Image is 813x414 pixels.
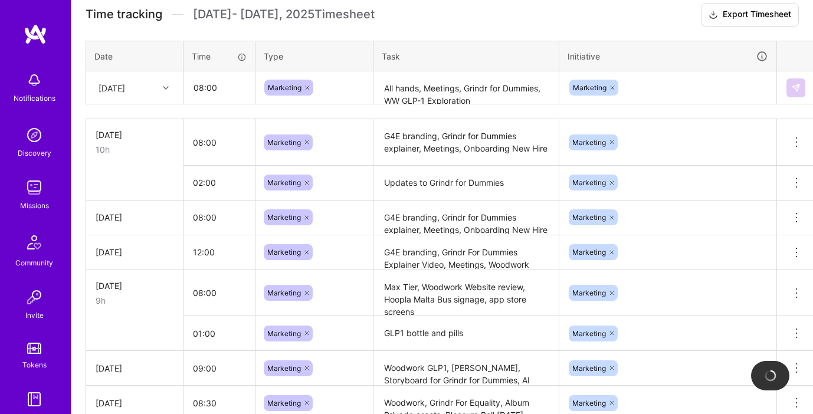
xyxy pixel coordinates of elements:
[267,329,301,338] span: Marketing
[572,213,606,222] span: Marketing
[15,257,53,269] div: Community
[267,364,301,373] span: Marketing
[183,318,255,349] input: HH:MM
[375,236,558,269] textarea: G4E branding, Grindr For Dummies Explainer Video, Meetings, Woodwork GLP-1 assets
[96,362,173,374] div: [DATE]
[267,178,301,187] span: Marketing
[183,236,255,268] input: HH:MM
[791,83,801,93] img: Submit
[786,78,807,97] div: null
[96,397,173,409] div: [DATE]
[701,3,799,27] button: Export Timesheet
[14,92,55,104] div: Notifications
[193,7,375,22] span: [DATE] - [DATE] , 2025 Timesheet
[20,199,49,212] div: Missions
[375,120,558,165] textarea: G4E branding, Grindr for Dummies explainer, Meetings, Onboarding New Hire
[183,353,255,384] input: HH:MM
[267,138,301,147] span: Marketing
[96,211,173,224] div: [DATE]
[99,81,125,94] div: [DATE]
[183,202,255,233] input: HH:MM
[86,7,162,22] span: Time tracking
[255,41,373,71] th: Type
[22,68,46,92] img: bell
[25,309,44,321] div: Invite
[18,147,51,159] div: Discovery
[27,343,41,354] img: tokens
[375,271,558,316] textarea: Max Tier, Woodwork Website review, Hoopla Malta Bus signage, app store screens
[163,85,169,91] i: icon Chevron
[22,387,46,411] img: guide book
[96,246,173,258] div: [DATE]
[183,167,255,198] input: HH:MM
[268,83,301,92] span: Marketing
[709,9,718,21] i: icon Download
[572,288,606,297] span: Marketing
[572,178,606,187] span: Marketing
[183,127,255,158] input: HH:MM
[267,248,301,257] span: Marketing
[572,399,606,408] span: Marketing
[22,176,46,199] img: teamwork
[267,213,301,222] span: Marketing
[763,369,778,383] img: loading
[375,317,558,350] textarea: GLP1 bottle and pills
[22,123,46,147] img: discovery
[572,248,606,257] span: Marketing
[267,399,301,408] span: Marketing
[22,285,46,309] img: Invite
[96,129,173,141] div: [DATE]
[572,364,606,373] span: Marketing
[183,277,255,308] input: HH:MM
[375,352,558,385] textarea: Woodwork GLP1, [PERSON_NAME], Storyboard for Grindr for Dummies, AI Documentation for Midjourney ...
[20,228,48,257] img: Community
[375,202,558,234] textarea: G4E branding, Grindr for Dummies explainer, Meetings, Onboarding New Hire
[572,329,606,338] span: Marketing
[572,138,606,147] span: Marketing
[568,50,768,63] div: Initiative
[24,24,47,45] img: logo
[267,288,301,297] span: Marketing
[192,50,247,63] div: Time
[96,294,173,307] div: 9h
[86,41,183,71] th: Date
[375,73,558,104] textarea: All hands, Meetings, Grindr for Dummies, WW GLP-1 Exploration
[184,72,254,103] input: HH:MM
[375,167,558,199] textarea: Updates to Grindr for Dummies
[96,280,173,292] div: [DATE]
[573,83,607,92] span: Marketing
[22,359,47,371] div: Tokens
[373,41,559,71] th: Task
[96,143,173,156] div: 10h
